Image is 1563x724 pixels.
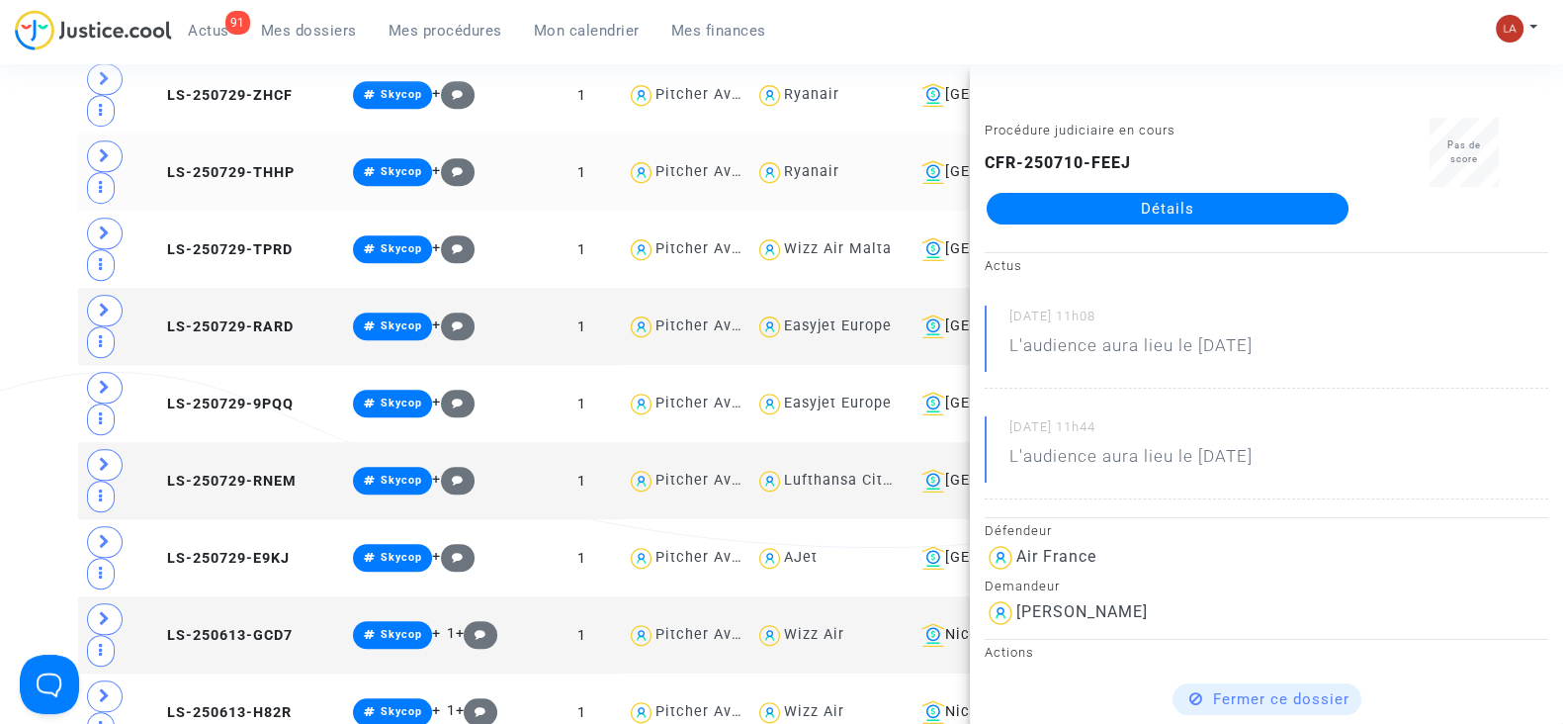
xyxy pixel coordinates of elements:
div: [GEOGRAPHIC_DATA] [913,160,1079,184]
div: [GEOGRAPHIC_DATA] [913,392,1079,415]
td: 1 [544,211,620,288]
span: + [432,317,475,333]
div: Wizz Air [784,626,844,643]
img: icon-banque.svg [921,315,945,338]
span: + [432,548,475,565]
div: Pitcher Avocat [655,317,764,334]
td: 1 [544,519,620,596]
a: Mes dossiers [245,16,373,45]
a: Mes finances [655,16,782,45]
div: 91 [225,11,250,35]
span: + 1 [432,625,455,642]
div: Pitcher Avocat [655,395,764,411]
small: Défendeur [985,523,1052,538]
div: Pitcher Avocat [655,163,764,180]
img: icon-user.svg [755,235,784,264]
a: Mes procédures [373,16,518,45]
img: icon-user.svg [755,390,784,418]
img: icon-user.svg [755,544,784,573]
div: Wizz Air [784,703,844,720]
span: Mes finances [671,22,766,40]
img: icon-user.svg [627,621,655,650]
span: Skycop [381,628,422,641]
td: 1 [544,442,620,519]
span: Skycop [381,242,422,255]
a: 91Actus [172,16,245,45]
span: Actus [188,22,229,40]
img: icon-banque.svg [921,469,945,493]
span: Skycop [381,551,422,564]
p: L'audience aura lieu le [DATE] [1009,333,1253,368]
div: [PERSON_NAME] [1016,602,1148,621]
span: Skycop [381,319,422,332]
img: icon-user.svg [755,81,784,110]
span: LS-250729-THHP [149,164,295,181]
img: icon-user.svg [627,544,655,573]
td: 1 [544,288,620,365]
div: Ryanair [784,86,839,103]
span: + [432,471,475,488]
a: Détails [987,193,1348,225]
div: Nice [913,623,1079,647]
div: Pitcher Avocat [655,626,764,643]
small: [DATE] 11h08 [1009,308,1548,333]
img: icon-user.svg [755,467,784,496]
img: icon-user.svg [627,235,655,264]
small: Demandeur [985,579,1060,593]
div: Easyjet Europe [784,395,892,411]
span: LS-250729-RARD [149,318,294,335]
img: icon-user.svg [985,542,1016,574]
div: [GEOGRAPHIC_DATA] [913,315,1079,338]
span: + [455,625,497,642]
span: Skycop [381,165,422,178]
span: Fermer ce dossier [1213,690,1349,708]
span: LS-250729-RNEM [149,473,297,490]
div: [GEOGRAPHIC_DATA] [913,546,1079,570]
small: Actions [985,645,1034,660]
b: CFR-250710-FEEJ [985,153,1131,172]
small: Procédure judiciaire en cours [985,123,1175,137]
span: LS-250729-TPRD [149,241,293,258]
div: Pitcher Avocat [655,472,764,489]
span: + [432,162,475,179]
img: icon-user.svg [755,313,784,341]
span: Pas de score [1447,139,1481,164]
td: 1 [544,596,620,674]
img: icon-user.svg [627,467,655,496]
div: Pitcher Avocat [655,240,764,257]
img: icon-banque.svg [921,83,945,107]
div: Lufthansa CityLine [784,472,922,489]
span: Skycop [381,397,422,409]
div: Nice [913,700,1079,724]
span: Mon calendrier [534,22,640,40]
div: Pitcher Avocat [655,549,764,566]
img: icon-user.svg [985,597,1016,629]
a: Mon calendrier [518,16,655,45]
div: Wizz Air Malta [784,240,892,257]
img: icon-banque.svg [921,623,945,647]
span: Mes procédures [389,22,502,40]
img: icon-user.svg [755,158,784,187]
div: [GEOGRAPHIC_DATA] [913,83,1079,107]
span: Skycop [381,705,422,718]
div: Pitcher Avocat [655,86,764,103]
span: Mes dossiers [261,22,357,40]
small: Actus [985,258,1022,273]
img: jc-logo.svg [15,10,172,50]
span: LS-250729-9PQQ [149,396,294,412]
img: 3f9b7d9779f7b0ffc2b90d026f0682a9 [1496,15,1523,43]
td: 1 [544,134,620,211]
img: icon-banque.svg [921,392,945,415]
div: Pitcher Avocat [655,703,764,720]
div: Easyjet Europe [784,317,892,334]
span: + [432,394,475,410]
img: icon-user.svg [627,390,655,418]
img: icon-banque.svg [921,237,945,261]
span: Skycop [381,474,422,487]
span: + [432,85,475,102]
span: LS-250613-H82R [149,704,292,721]
div: AJet [784,549,818,566]
p: L'audience aura lieu le [DATE] [1009,444,1253,479]
img: icon-banque.svg [921,546,945,570]
img: icon-banque.svg [921,160,945,184]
